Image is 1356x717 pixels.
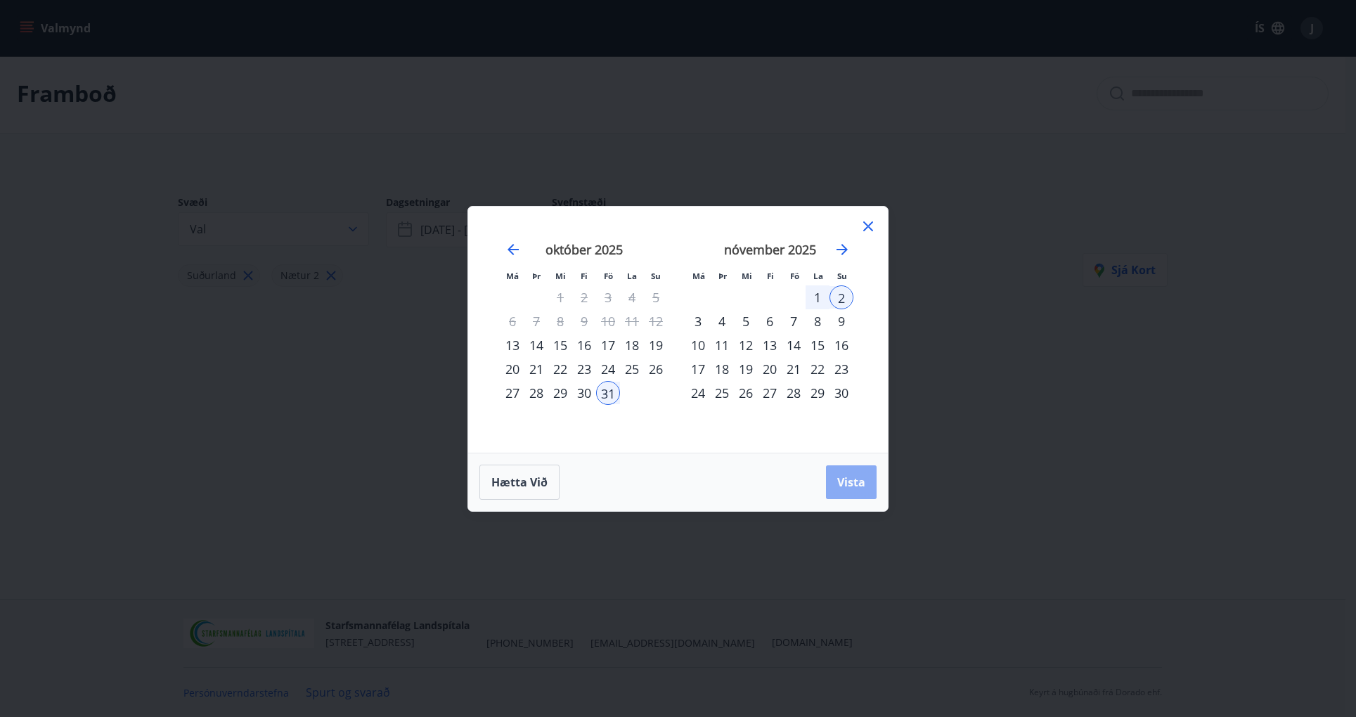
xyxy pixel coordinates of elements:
small: Fö [604,271,613,281]
td: Choose sunnudagur, 23. nóvember 2025 as your check-in date. It’s available. [829,357,853,381]
td: Choose laugardagur, 22. nóvember 2025 as your check-in date. It’s available. [806,357,829,381]
div: Calendar [485,224,871,436]
div: 4 [710,309,734,333]
div: 16 [572,333,596,357]
div: 8 [806,309,829,333]
div: 11 [710,333,734,357]
div: 14 [782,333,806,357]
div: 21 [524,357,548,381]
td: Choose miðvikudagur, 22. október 2025 as your check-in date. It’s available. [548,357,572,381]
div: 20 [758,357,782,381]
td: Choose mánudagur, 17. nóvember 2025 as your check-in date. It’s available. [686,357,710,381]
div: 16 [829,333,853,357]
div: 12 [734,333,758,357]
td: Not available. fimmtudagur, 9. október 2025 [572,309,596,333]
div: 14 [524,333,548,357]
div: 13 [758,333,782,357]
small: La [813,271,823,281]
span: Hætta við [491,474,548,490]
td: Choose föstudagur, 14. nóvember 2025 as your check-in date. It’s available. [782,333,806,357]
td: Choose þriðjudagur, 11. nóvember 2025 as your check-in date. It’s available. [710,333,734,357]
td: Selected as start date. föstudagur, 31. október 2025 [596,381,620,405]
td: Choose sunnudagur, 9. nóvember 2025 as your check-in date. It’s available. [829,309,853,333]
div: 27 [501,381,524,405]
td: Choose þriðjudagur, 14. október 2025 as your check-in date. It’s available. [524,333,548,357]
div: 22 [806,357,829,381]
td: Choose laugardagur, 18. október 2025 as your check-in date. It’s available. [620,333,644,357]
td: Selected as end date. sunnudagur, 2. nóvember 2025 [829,285,853,309]
td: Choose mánudagur, 20. október 2025 as your check-in date. It’s available. [501,357,524,381]
td: Choose laugardagur, 15. nóvember 2025 as your check-in date. It’s available. [806,333,829,357]
div: 18 [620,333,644,357]
div: 30 [572,381,596,405]
div: 19 [644,333,668,357]
strong: október 2025 [545,241,623,258]
div: 26 [734,381,758,405]
td: Choose föstudagur, 24. október 2025 as your check-in date. It’s available. [596,357,620,381]
small: Su [837,271,847,281]
td: Not available. sunnudagur, 12. október 2025 [644,309,668,333]
td: Not available. laugardagur, 11. október 2025 [620,309,644,333]
small: Þr [718,271,727,281]
td: Choose fimmtudagur, 20. nóvember 2025 as your check-in date. It’s available. [758,357,782,381]
div: 29 [548,381,572,405]
div: 13 [501,333,524,357]
td: Not available. sunnudagur, 5. október 2025 [644,285,668,309]
small: Má [692,271,705,281]
td: Selected. laugardagur, 1. nóvember 2025 [806,285,829,309]
button: Vista [826,465,877,499]
td: Not available. mánudagur, 6. október 2025 [501,309,524,333]
td: Choose miðvikudagur, 15. október 2025 as your check-in date. It’s available. [548,333,572,357]
div: 2 [829,285,853,309]
td: Choose miðvikudagur, 19. nóvember 2025 as your check-in date. It’s available. [734,357,758,381]
div: 23 [572,357,596,381]
td: Choose miðvikudagur, 5. nóvember 2025 as your check-in date. It’s available. [734,309,758,333]
td: Choose mánudagur, 3. nóvember 2025 as your check-in date. It’s available. [686,309,710,333]
div: 20 [501,357,524,381]
td: Choose föstudagur, 17. október 2025 as your check-in date. It’s available. [596,333,620,357]
td: Choose fimmtudagur, 27. nóvember 2025 as your check-in date. It’s available. [758,381,782,405]
td: Choose mánudagur, 27. október 2025 as your check-in date. It’s available. [501,381,524,405]
td: Choose þriðjudagur, 25. nóvember 2025 as your check-in date. It’s available. [710,381,734,405]
div: 5 [734,309,758,333]
small: Má [506,271,519,281]
small: Þr [532,271,541,281]
td: Not available. þriðjudagur, 7. október 2025 [524,309,548,333]
td: Choose föstudagur, 7. nóvember 2025 as your check-in date. It’s available. [782,309,806,333]
div: 25 [620,357,644,381]
small: Fö [790,271,799,281]
td: Not available. laugardagur, 4. október 2025 [620,285,644,309]
div: 25 [710,381,734,405]
div: 30 [829,381,853,405]
td: Choose miðvikudagur, 29. október 2025 as your check-in date. It’s available. [548,381,572,405]
td: Not available. föstudagur, 3. október 2025 [596,285,620,309]
small: Fi [581,271,588,281]
td: Choose þriðjudagur, 4. nóvember 2025 as your check-in date. It’s available. [710,309,734,333]
td: Choose fimmtudagur, 16. október 2025 as your check-in date. It’s available. [572,333,596,357]
td: Choose mánudagur, 13. október 2025 as your check-in date. It’s available. [501,333,524,357]
div: 28 [524,381,548,405]
div: 27 [758,381,782,405]
div: 3 [686,309,710,333]
div: 15 [548,333,572,357]
td: Choose fimmtudagur, 23. október 2025 as your check-in date. It’s available. [572,357,596,381]
td: Choose föstudagur, 28. nóvember 2025 as your check-in date. It’s available. [782,381,806,405]
div: 22 [548,357,572,381]
td: Not available. miðvikudagur, 1. október 2025 [548,285,572,309]
div: 23 [829,357,853,381]
div: 28 [782,381,806,405]
div: 6 [758,309,782,333]
td: Choose mánudagur, 10. nóvember 2025 as your check-in date. It’s available. [686,333,710,357]
td: Choose laugardagur, 8. nóvember 2025 as your check-in date. It’s available. [806,309,829,333]
div: 21 [782,357,806,381]
small: La [627,271,637,281]
div: 9 [829,309,853,333]
td: Choose föstudagur, 21. nóvember 2025 as your check-in date. It’s available. [782,357,806,381]
div: 26 [644,357,668,381]
div: 7 [782,309,806,333]
td: Choose sunnudagur, 30. nóvember 2025 as your check-in date. It’s available. [829,381,853,405]
div: 15 [806,333,829,357]
td: Not available. fimmtudagur, 2. október 2025 [572,285,596,309]
small: Su [651,271,661,281]
div: Move backward to switch to the previous month. [505,241,522,258]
